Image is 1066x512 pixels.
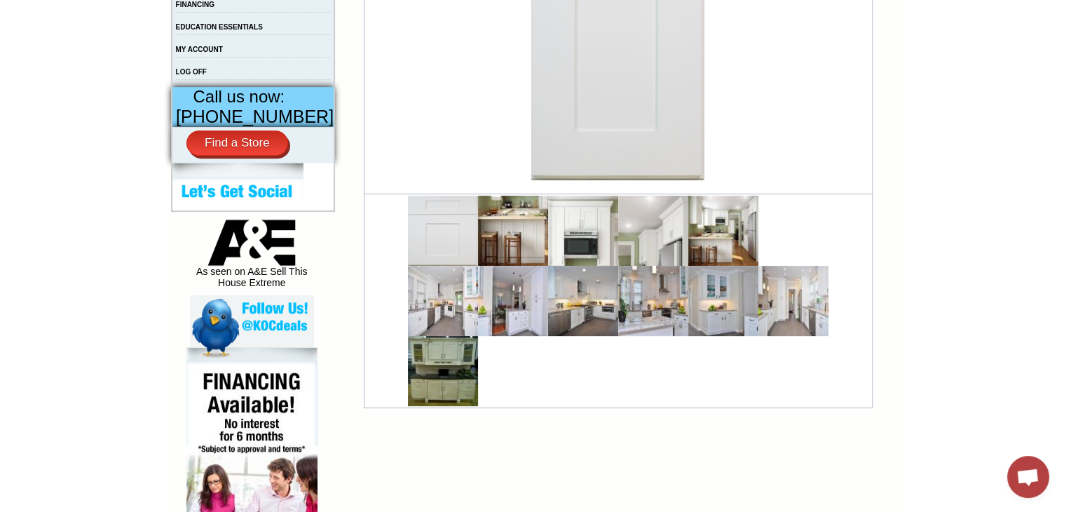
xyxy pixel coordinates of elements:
[193,87,285,106] span: Call us now:
[176,107,334,126] span: [PHONE_NUMBER]
[190,220,314,295] div: As seen on A&E Sell This House Extreme
[176,68,207,76] a: LOG OFF
[176,23,263,31] a: EDUCATION ESSENTIALS
[1007,456,1049,498] a: Open chat
[176,1,215,8] a: FINANCING
[176,46,223,53] a: MY ACCOUNT
[186,130,288,156] a: Find a Store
